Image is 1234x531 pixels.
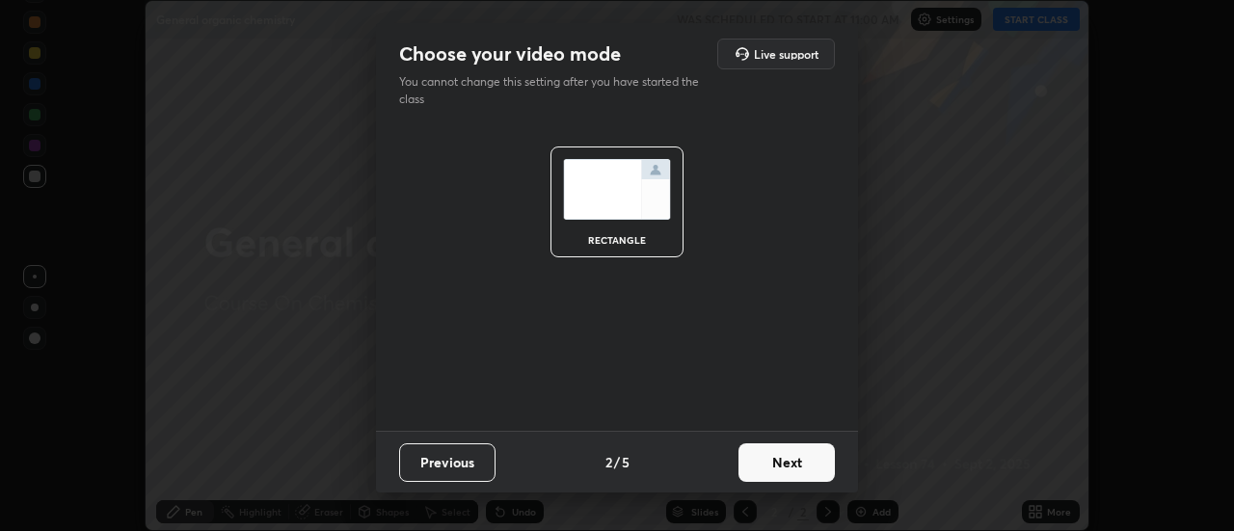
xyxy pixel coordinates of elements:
h2: Choose your video mode [399,41,621,66]
img: normalScreenIcon.ae25ed63.svg [563,159,671,220]
h4: 2 [605,452,612,472]
button: Next [738,443,835,482]
h4: 5 [622,452,630,472]
h4: / [614,452,620,472]
p: You cannot change this setting after you have started the class [399,73,711,108]
h5: Live support [754,48,818,60]
button: Previous [399,443,496,482]
div: rectangle [578,235,656,245]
